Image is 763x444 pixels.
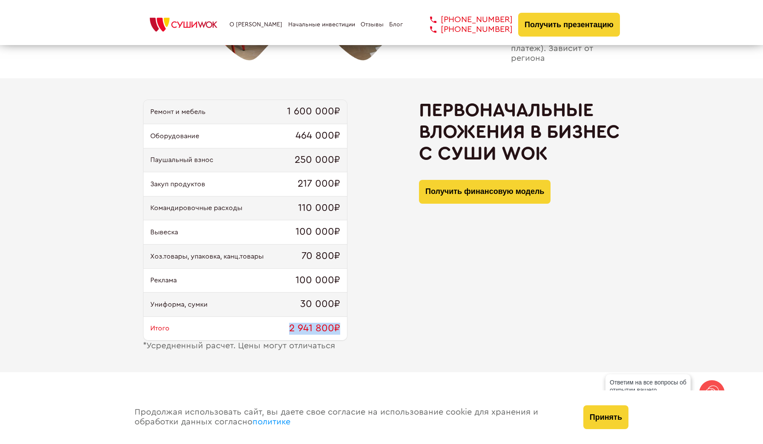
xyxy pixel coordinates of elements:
span: 2 941 800₽ [289,323,340,335]
a: [PHONE_NUMBER] [417,25,513,34]
span: Униформа, сумки [150,301,208,308]
span: 110 000₽ [298,202,340,214]
a: Начальные инвестиции [288,21,355,28]
a: Отзывы [361,21,384,28]
button: Получить финансовую модель [419,180,551,204]
span: Ремонт и мебель [150,108,206,116]
a: политике [252,418,290,426]
span: 464 000₽ [295,130,340,142]
span: 100 000₽ [295,226,340,238]
span: 30 000₽ [300,299,340,310]
h2: Первоначальные вложения в бизнес с Суши Wok [419,100,620,164]
a: О [PERSON_NAME] [229,21,282,28]
span: 217 000₽ [298,178,340,190]
div: Продолжая использовать сайт, вы даете свое согласие на использование cookie для хранения и обрабо... [126,390,575,444]
a: [PHONE_NUMBER] [417,15,513,25]
span: Хоз.товары, упаковка, канц.товары [150,253,264,260]
span: Оборудование [150,132,199,140]
span: Паушальный взнос [150,156,213,164]
button: Принять [583,405,628,429]
button: Получить презентацию [518,13,620,37]
span: Командировочные расходы [150,204,242,212]
span: Вывеска [150,228,178,236]
div: Ответим на все вопросы об открытии вашего [PERSON_NAME]! [605,374,691,406]
a: Блог [389,21,403,28]
span: Итого [150,324,169,332]
span: 100 000₽ [295,275,340,287]
img: СУШИWOK [143,15,224,34]
div: Усредненный расчет. Цены могут отличаться [143,341,347,351]
span: 250 000₽ [295,154,340,166]
span: 70 800₽ [301,250,340,262]
span: Реклама [150,276,177,284]
span: 1 600 000₽ [287,106,340,118]
span: Закуп продуктов [150,180,205,188]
